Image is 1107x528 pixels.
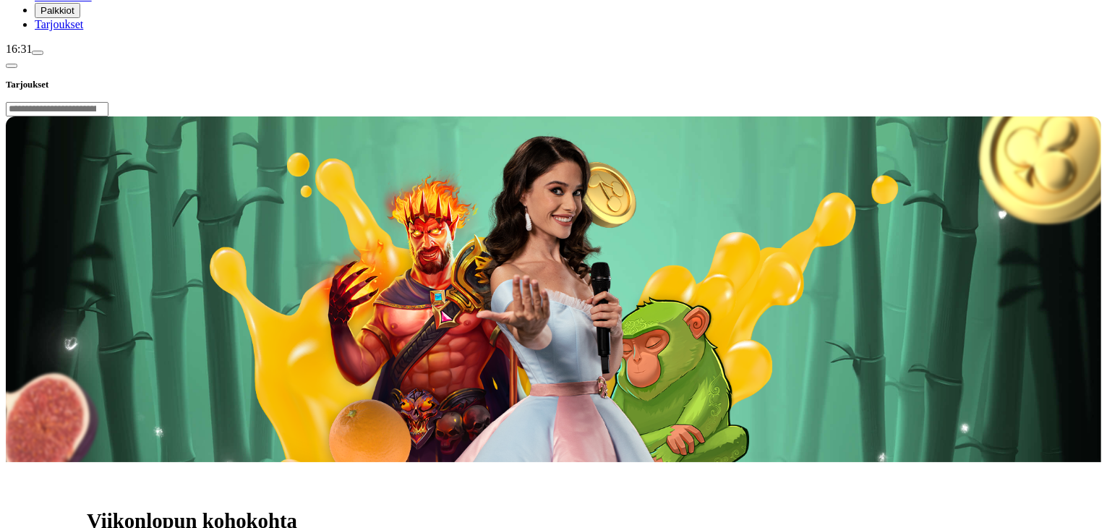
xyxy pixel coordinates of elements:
[35,3,80,18] button: Palkkiot
[35,18,83,30] a: Tarjoukset
[6,78,1101,92] h3: Tarjoukset
[6,102,108,116] input: Search
[6,64,17,68] button: chevron-left icon
[6,116,1101,462] img: Viikonlopun kohokohta
[40,5,74,16] span: Palkkiot
[6,43,32,55] span: 16:31
[32,51,43,55] button: menu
